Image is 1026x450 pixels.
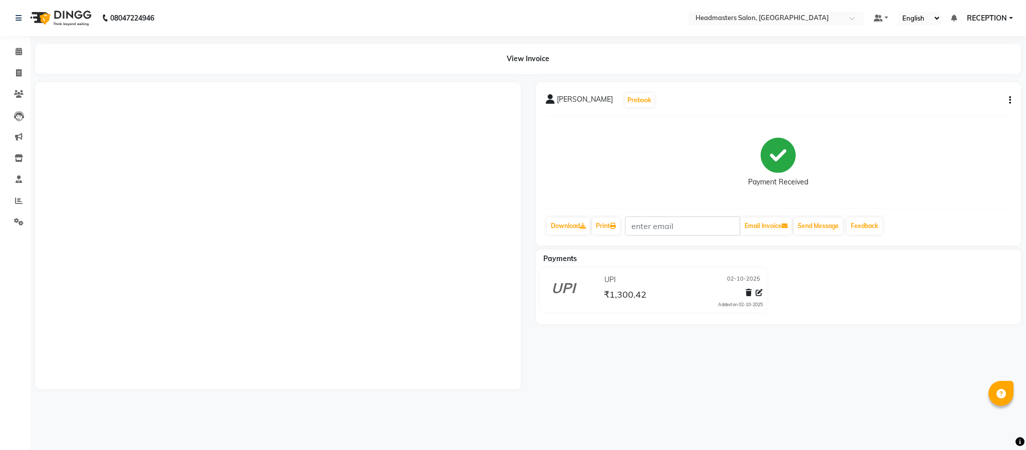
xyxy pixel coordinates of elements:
a: Download [547,217,590,235]
div: Payment Received [748,177,808,187]
span: [PERSON_NAME] [557,94,613,108]
a: Print [592,217,620,235]
input: enter email [625,216,740,236]
button: Email Invoice [741,217,792,235]
iframe: chat widget [984,410,1016,440]
button: Send Message [794,217,843,235]
b: 08047224946 [110,4,154,32]
div: View Invoice [35,44,1021,74]
span: RECEPTION [967,13,1007,24]
span: UPI [604,275,616,285]
img: logo [26,4,94,32]
span: ₹1,300.42 [604,289,646,303]
span: Payments [543,254,577,263]
span: 02-10-2025 [727,275,760,285]
a: Feedback [847,217,882,235]
button: Prebook [625,93,654,107]
div: Added on 02-10-2025 [718,301,763,308]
